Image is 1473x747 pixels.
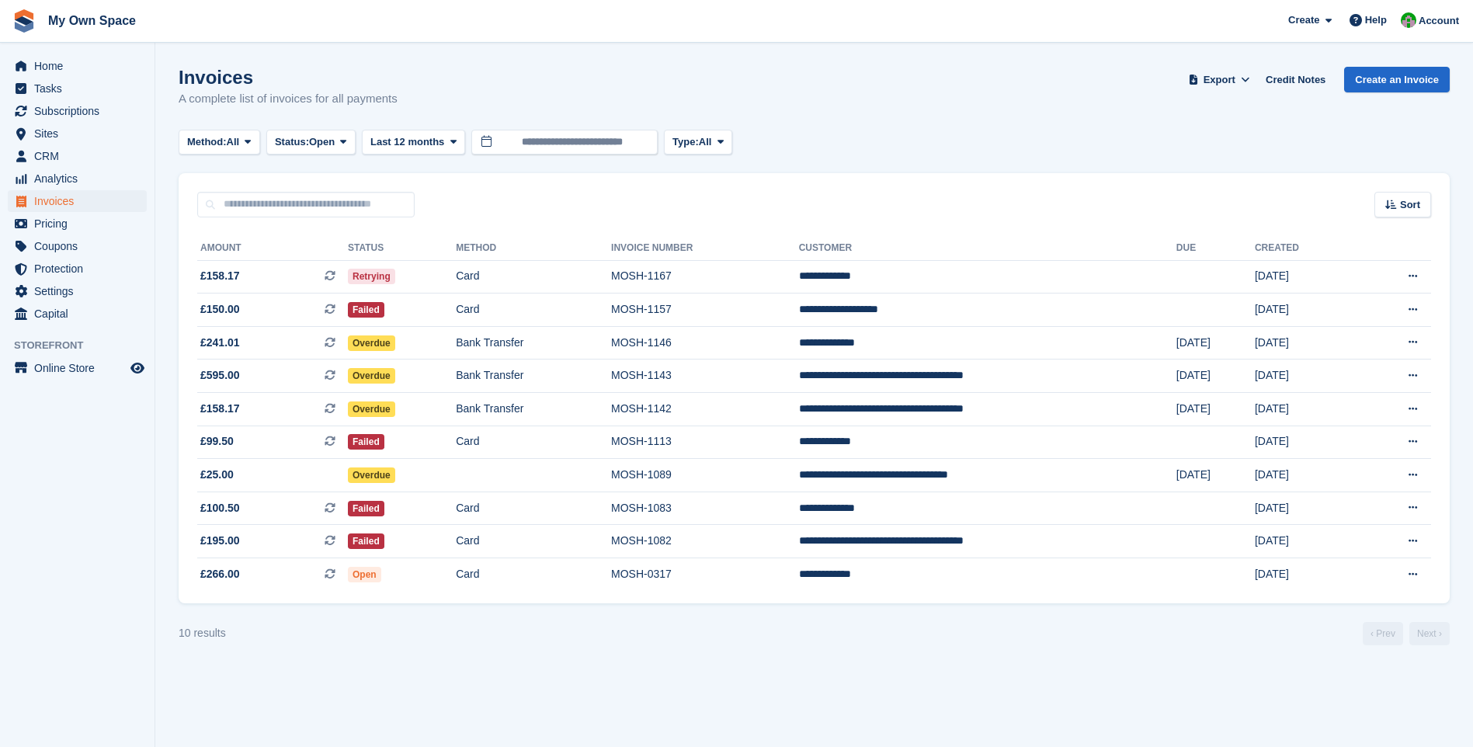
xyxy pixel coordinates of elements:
[8,258,147,280] a: menu
[664,130,732,155] button: Type: All
[456,260,611,294] td: Card
[611,260,799,294] td: MOSH-1167
[1176,360,1255,393] td: [DATE]
[456,426,611,459] td: Card
[611,426,799,459] td: MOSH-1113
[1255,360,1357,393] td: [DATE]
[1363,622,1403,645] a: Previous
[179,625,226,641] div: 10 results
[187,134,227,150] span: Method:
[8,55,147,77] a: menu
[8,123,147,144] a: menu
[456,525,611,558] td: Card
[34,280,127,302] span: Settings
[1176,326,1255,360] td: [DATE]
[34,55,127,77] span: Home
[348,501,384,516] span: Failed
[34,190,127,212] span: Invoices
[1255,525,1357,558] td: [DATE]
[309,134,335,150] span: Open
[1255,260,1357,294] td: [DATE]
[34,145,127,167] span: CRM
[456,492,611,525] td: Card
[34,258,127,280] span: Protection
[8,213,147,235] a: menu
[348,236,456,261] th: Status
[611,393,799,426] td: MOSH-1142
[8,100,147,122] a: menu
[179,67,398,88] h1: Invoices
[1365,12,1387,28] span: Help
[348,335,395,351] span: Overdue
[348,467,395,483] span: Overdue
[1255,236,1357,261] th: Created
[8,303,147,325] a: menu
[362,130,465,155] button: Last 12 months
[1419,13,1459,29] span: Account
[1255,326,1357,360] td: [DATE]
[1259,67,1332,92] a: Credit Notes
[34,303,127,325] span: Capital
[611,459,799,492] td: MOSH-1089
[1401,12,1416,28] img: Paula Harris
[200,301,240,318] span: £150.00
[456,393,611,426] td: Bank Transfer
[348,368,395,384] span: Overdue
[1360,622,1453,645] nav: Page
[348,269,395,284] span: Retrying
[34,168,127,189] span: Analytics
[266,130,356,155] button: Status: Open
[179,90,398,108] p: A complete list of invoices for all payments
[611,558,799,591] td: MOSH-0317
[275,134,309,150] span: Status:
[34,235,127,257] span: Coupons
[1176,459,1255,492] td: [DATE]
[1344,67,1450,92] a: Create an Invoice
[456,326,611,360] td: Bank Transfer
[200,500,240,516] span: £100.50
[1204,72,1235,88] span: Export
[8,357,147,379] a: menu
[672,134,699,150] span: Type:
[8,190,147,212] a: menu
[197,236,348,261] th: Amount
[1255,459,1357,492] td: [DATE]
[370,134,444,150] span: Last 12 months
[34,123,127,144] span: Sites
[1176,393,1255,426] td: [DATE]
[456,236,611,261] th: Method
[1255,426,1357,459] td: [DATE]
[611,360,799,393] td: MOSH-1143
[611,294,799,327] td: MOSH-1157
[1288,12,1319,28] span: Create
[179,130,260,155] button: Method: All
[348,401,395,417] span: Overdue
[611,236,799,261] th: Invoice Number
[1409,622,1450,645] a: Next
[8,145,147,167] a: menu
[12,9,36,33] img: stora-icon-8386f47178a22dfd0bd8f6a31ec36ba5ce8667c1dd55bd0f319d3a0aa187defe.svg
[34,100,127,122] span: Subscriptions
[200,401,240,417] span: £158.17
[200,367,240,384] span: £595.00
[8,168,147,189] a: menu
[34,357,127,379] span: Online Store
[200,467,234,483] span: £25.00
[200,566,240,582] span: £266.00
[200,268,240,284] span: £158.17
[348,533,384,549] span: Failed
[34,78,127,99] span: Tasks
[456,360,611,393] td: Bank Transfer
[1185,67,1253,92] button: Export
[611,525,799,558] td: MOSH-1082
[456,558,611,591] td: Card
[1176,236,1255,261] th: Due
[227,134,240,150] span: All
[128,359,147,377] a: Preview store
[1255,492,1357,525] td: [DATE]
[1255,294,1357,327] td: [DATE]
[1400,197,1420,213] span: Sort
[8,78,147,99] a: menu
[1255,558,1357,591] td: [DATE]
[200,335,240,351] span: £241.01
